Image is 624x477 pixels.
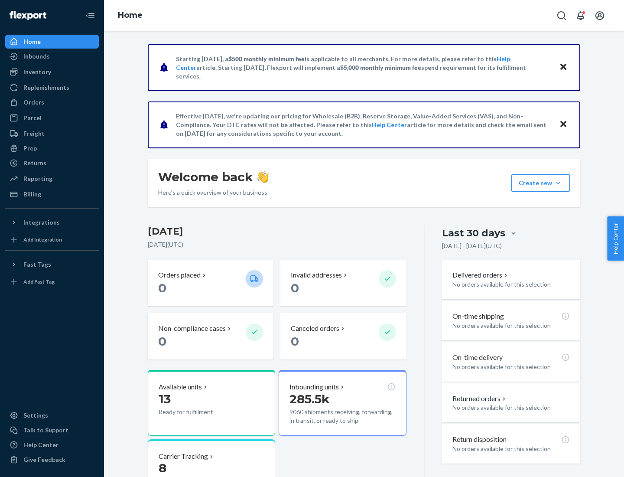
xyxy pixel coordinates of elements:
[280,313,406,359] button: Canceled orders 0
[5,216,99,229] button: Integrations
[158,334,166,349] span: 0
[148,240,406,249] p: [DATE] ( UTC )
[5,275,99,289] a: Add Fast Tag
[5,81,99,95] a: Replenishments
[5,187,99,201] a: Billing
[5,156,99,170] a: Returns
[159,392,171,406] span: 13
[279,370,406,436] button: Inbounding units285.5k9060 shipments receiving, forwarding, in transit, or ready to ship
[5,65,99,79] a: Inventory
[23,144,37,153] div: Prep
[158,323,226,333] p: Non-compliance cases
[452,321,570,330] p: No orders available for this selection
[23,411,48,420] div: Settings
[607,216,624,261] button: Help Center
[452,394,507,404] button: Returned orders
[511,174,570,192] button: Create new
[572,7,589,24] button: Open notifications
[452,363,570,371] p: No orders available for this selection
[23,37,41,46] div: Home
[5,453,99,467] button: Give Feedback
[23,190,41,199] div: Billing
[176,112,551,138] p: Effective [DATE], we're updating our pricing for Wholesale (B2B), Reserve Storage, Value-Added Se...
[23,218,60,227] div: Integrations
[452,280,570,289] p: No orders available for this selection
[118,10,143,20] a: Home
[23,52,50,61] div: Inbounds
[558,61,569,74] button: Close
[159,461,166,475] span: 8
[111,3,149,28] ol: breadcrumbs
[372,121,407,128] a: Help Center
[340,64,421,71] span: $5,000 monthly minimum fee
[5,172,99,186] a: Reporting
[159,382,202,392] p: Available units
[23,236,62,243] div: Add Integration
[148,313,273,359] button: Non-compliance cases 0
[158,188,269,197] p: Here’s a quick overview of your business
[158,281,166,295] span: 0
[5,35,99,49] a: Home
[291,270,342,280] p: Invalid addresses
[591,7,608,24] button: Open account menu
[5,423,99,437] a: Talk to Support
[553,7,570,24] button: Open Search Box
[452,353,503,363] p: On-time delivery
[148,260,273,306] button: Orders placed 0
[5,49,99,63] a: Inbounds
[289,408,395,425] p: 9060 shipments receiving, forwarding, in transit, or ready to ship
[452,270,509,280] button: Delivered orders
[291,281,299,295] span: 0
[5,111,99,125] a: Parcel
[289,382,339,392] p: Inbounding units
[452,444,570,453] p: No orders available for this selection
[159,408,239,416] p: Ready for fulfillment
[81,7,99,24] button: Close Navigation
[23,278,55,285] div: Add Fast Tag
[23,174,52,183] div: Reporting
[23,159,46,167] div: Returns
[148,370,275,436] button: Available units13Ready for fulfillment
[176,55,551,81] p: Starting [DATE], a is applicable to all merchants. For more details, please refer to this article...
[23,98,44,107] div: Orders
[23,441,58,449] div: Help Center
[452,311,504,321] p: On-time shipping
[257,171,269,183] img: hand-wave emoji
[159,451,208,461] p: Carrier Tracking
[5,127,99,140] a: Freight
[5,141,99,155] a: Prep
[23,426,68,435] div: Talk to Support
[23,114,42,122] div: Parcel
[158,169,269,185] h1: Welcome back
[10,11,46,20] img: Flexport logo
[158,270,201,280] p: Orders placed
[452,403,570,412] p: No orders available for this selection
[442,242,502,250] p: [DATE] - [DATE] ( UTC )
[5,95,99,109] a: Orders
[228,55,305,62] span: $500 monthly minimum fee
[5,258,99,271] button: Fast Tags
[280,260,406,306] button: Invalid addresses 0
[23,129,45,138] div: Freight
[291,334,299,349] span: 0
[23,83,69,92] div: Replenishments
[558,118,569,131] button: Close
[291,323,339,333] p: Canceled orders
[23,68,51,76] div: Inventory
[23,260,51,269] div: Fast Tags
[5,438,99,452] a: Help Center
[442,226,505,240] div: Last 30 days
[289,392,330,406] span: 285.5k
[23,455,65,464] div: Give Feedback
[452,435,507,444] p: Return disposition
[148,225,406,238] h3: [DATE]
[5,408,99,422] a: Settings
[5,233,99,247] a: Add Integration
